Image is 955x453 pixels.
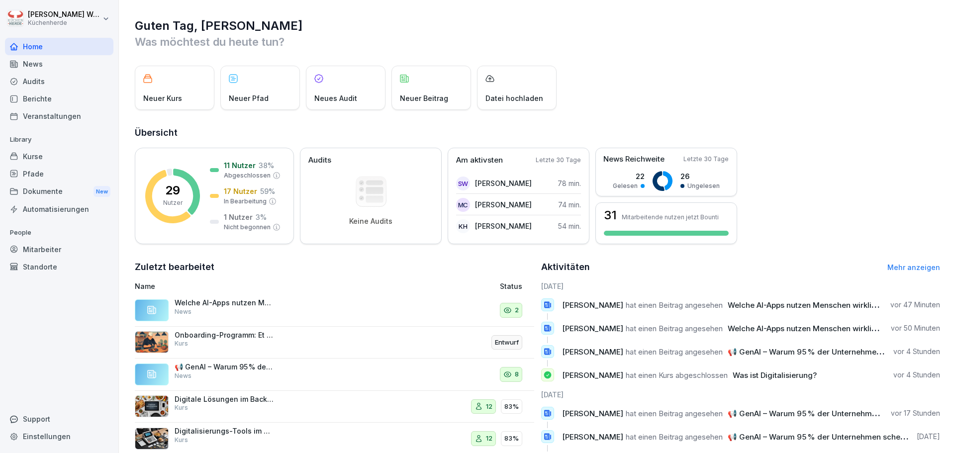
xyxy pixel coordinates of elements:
p: 2 [515,305,519,315]
a: DokumenteNew [5,182,113,201]
p: Digitale Lösungen im Backoffice, Produktion und Mitarbeiter [175,395,274,404]
a: Onboarding-Programm: Et Jeföhl – Kölsche Küche neu gedachtKursEntwurf [135,327,534,359]
span: [PERSON_NAME] [562,347,623,357]
p: 12 [486,434,492,444]
div: SW [456,177,470,190]
p: 📢 GenAI – Warum 95 % der Unternehmen scheitern (und wie du es besser machst) Ein aktueller Berich... [175,362,274,371]
a: News [5,55,113,73]
div: KH [456,219,470,233]
p: Abgeschlossen [224,171,271,180]
img: hdwdeme71ehhejono79v574m.png [135,395,169,417]
span: Was ist Digitalisierung? [733,370,817,380]
a: Veranstaltungen [5,107,113,125]
p: Digitalisierungs-Tools im Gästebereich [175,427,274,436]
p: Welche AI-Apps nutzen Menschen wirklich? Der aktuelle Halbjahresreport von a16z bringt es auf den... [175,298,274,307]
p: Entwurf [495,338,519,348]
h6: [DATE] [541,389,941,400]
a: Berichte [5,90,113,107]
span: hat einen Beitrag angesehen [626,300,723,310]
a: 📢 GenAI – Warum 95 % der Unternehmen scheitern (und wie du es besser machst) Ein aktueller Berich... [135,359,534,391]
p: Was möchtest du heute tun? [135,34,940,50]
span: [PERSON_NAME] [562,324,623,333]
h2: Zuletzt bearbeitet [135,260,534,274]
span: hat einen Kurs abgeschlossen [626,370,728,380]
a: Kurse [5,148,113,165]
p: In Bearbeitung [224,197,267,206]
p: 29 [165,184,180,196]
p: [PERSON_NAME] [475,178,532,188]
p: 59 % [260,186,275,196]
img: xu6l737wakikim15m16l3o4n.png [135,331,169,353]
a: Welche AI-Apps nutzen Menschen wirklich? Der aktuelle Halbjahresreport von a16z bringt es auf den... [135,294,534,327]
p: Ungelesen [687,181,720,190]
p: 3 % [256,212,267,222]
p: 11 Nutzer [224,160,256,171]
p: Neuer Beitrag [400,93,448,103]
p: vor 47 Minuten [890,300,940,310]
p: Datei hochladen [485,93,543,103]
p: Letzte 30 Tage [683,155,729,164]
img: u5o6hwt2vfcozzv2rxj2ipth.png [135,428,169,450]
p: Am aktivsten [456,155,503,166]
span: [PERSON_NAME] [562,300,623,310]
span: hat einen Beitrag angesehen [626,432,723,442]
p: [DATE] [917,432,940,442]
p: Kurs [175,403,188,412]
p: Onboarding-Programm: Et Jeföhl – Kölsche Küche neu gedacht [175,331,274,340]
p: 78 min. [558,178,581,188]
p: 38 % [259,160,274,171]
h3: 31 [604,209,617,221]
p: Name [135,281,385,291]
a: Home [5,38,113,55]
h2: Übersicht [135,126,940,140]
p: [PERSON_NAME] [475,221,532,231]
p: 54 min. [558,221,581,231]
p: Neues Audit [314,93,357,103]
span: [PERSON_NAME] [562,370,623,380]
p: Keine Audits [349,217,392,226]
a: Automatisierungen [5,200,113,218]
p: 17 Nutzer [224,186,257,196]
p: News Reichweite [603,154,665,165]
a: Mitarbeiter [5,241,113,258]
a: Pfade [5,165,113,182]
div: New [94,186,110,197]
span: hat einen Beitrag angesehen [626,409,723,418]
p: vor 4 Stunden [893,347,940,357]
div: Einstellungen [5,428,113,445]
a: Digitale Lösungen im Backoffice, Produktion und MitarbeiterKurs1283% [135,391,534,423]
p: [PERSON_NAME] [475,199,532,210]
a: Audits [5,73,113,90]
p: Kurs [175,436,188,445]
p: Neuer Kurs [143,93,182,103]
p: 1 Nutzer [224,212,253,222]
span: [PERSON_NAME] [562,409,623,418]
p: People [5,225,113,241]
div: Standorte [5,258,113,275]
a: Mehr anzeigen [887,263,940,272]
p: Neuer Pfad [229,93,269,103]
span: [PERSON_NAME] [562,432,623,442]
p: 8 [515,369,519,379]
h6: [DATE] [541,281,941,291]
p: Nicht begonnen [224,223,271,232]
p: 74 min. [558,199,581,210]
p: 83% [504,402,519,412]
p: News [175,307,191,316]
p: Mitarbeitende nutzen jetzt Bounti [622,213,719,221]
p: vor 50 Minuten [891,323,940,333]
p: vor 4 Stunden [893,370,940,380]
p: Status [500,281,522,291]
h2: Aktivitäten [541,260,590,274]
p: Küchenherde [28,19,100,26]
div: Support [5,410,113,428]
p: 83% [504,434,519,444]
